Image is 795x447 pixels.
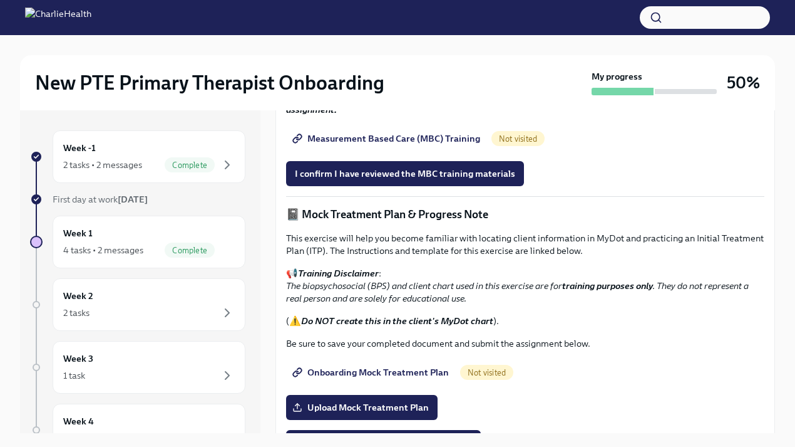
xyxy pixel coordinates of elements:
p: (⚠️ ). [286,315,764,327]
a: First day at work[DATE] [30,193,245,206]
a: Onboarding Mock Treatment Plan [286,360,458,385]
div: 4 tasks • 2 messages [63,244,143,256]
h6: Week -1 [63,141,96,155]
p: Be sure to save your completed document and submit the assignment below. [286,337,764,350]
label: Upload Mock Treatment Plan [286,395,438,420]
h6: Week 4 [63,414,94,428]
strong: [DATE] [118,194,148,205]
a: Measurement Based Care (MBC) Training [286,126,489,151]
span: Measurement Based Care (MBC) Training [295,132,480,145]
div: 1 task [63,432,85,444]
p: 📓 Mock Treatment Plan & Progress Note [286,207,764,222]
h2: New PTE Primary Therapist Onboarding [35,70,384,95]
h6: Week 1 [63,226,93,240]
h3: 50% [727,71,760,94]
p: This exercise will help you become familiar with locating client information in MyDot and practic... [286,232,764,257]
div: 2 tasks • 2 messages [63,159,142,171]
a: Week 31 task [30,341,245,394]
h6: Week 3 [63,352,93,365]
span: Not visited [460,368,513,377]
span: I confirm I have reviewed the MBC training materials [295,167,515,180]
span: Not visited [491,134,545,144]
div: 2 tasks [63,307,90,319]
span: Complete [165,160,215,170]
strong: Do NOT create this in the client's MyDot chart [301,315,493,327]
strong: Training Disclaimer [298,268,379,279]
a: Week 14 tasks • 2 messagesComplete [30,216,245,268]
h6: Week 2 [63,289,93,303]
a: Week -12 tasks • 2 messagesComplete [30,130,245,183]
strong: training purposes only [562,280,653,292]
span: Upload Mock Treatment Plan [295,401,429,414]
div: 1 task [63,369,85,382]
span: Complete [165,246,215,255]
strong: My progress [592,70,642,83]
span: First day at work [53,194,148,205]
span: Onboarding Mock Treatment Plan [295,366,449,379]
img: CharlieHealth [25,8,91,28]
a: Week 22 tasks [30,278,245,331]
button: I confirm I have reviewed the MBC training materials [286,161,524,186]
em: The biopsychosocial (BPS) and client chart used in this exercise are for . They do not represent ... [286,280,749,304]
p: 📢 : [286,267,764,305]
